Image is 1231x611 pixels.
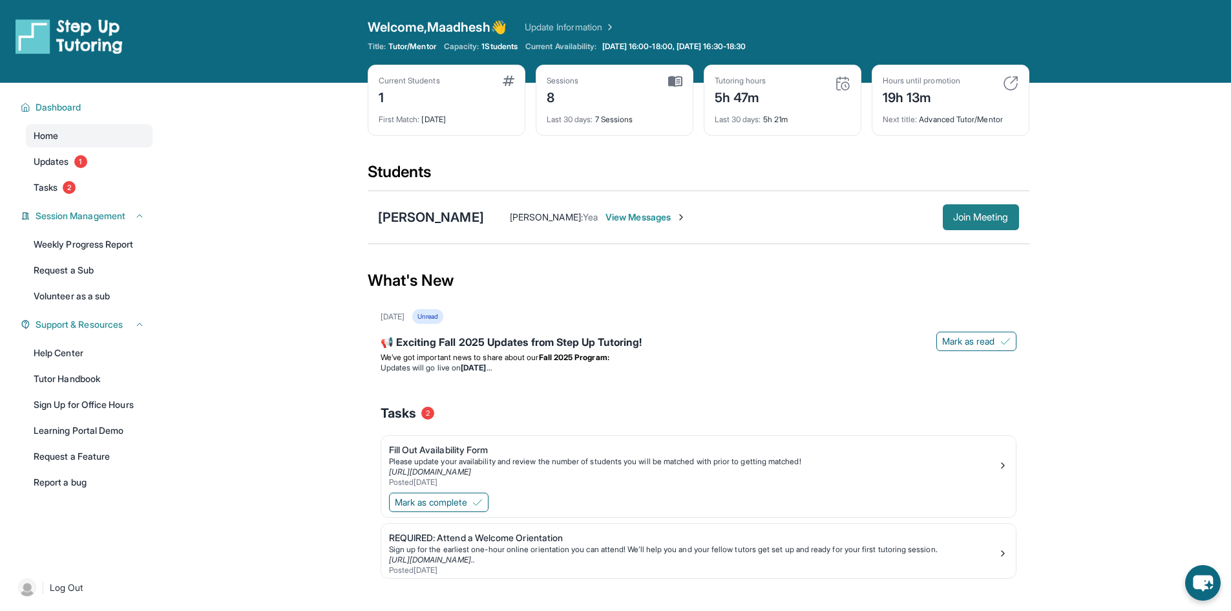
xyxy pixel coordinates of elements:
span: Log Out [50,581,83,594]
span: Tasks [381,404,416,422]
a: |Log Out [13,573,153,602]
a: Update Information [525,21,615,34]
a: Updates1 [26,150,153,173]
div: Current Students [379,76,440,86]
div: 📢 Exciting Fall 2025 Updates from Step Up Tutoring! [381,334,1016,352]
div: 1 [379,86,440,107]
span: Mark as read [942,335,995,348]
span: Last 30 days : [715,114,761,124]
a: Help Center [26,341,153,365]
div: What's New [368,252,1029,309]
img: card [1003,76,1018,91]
span: Welcome, Maadhesh 👋 [368,18,507,36]
span: Home [34,129,58,142]
span: Mark as complete [395,496,467,509]
span: Updates [34,155,69,168]
a: Learning Portal Demo [26,419,153,442]
a: [DATE] 16:00-18:00, [DATE] 16:30-18:30 [600,41,749,52]
a: [URL][DOMAIN_NAME] [389,467,471,477]
img: Mark as complete [472,497,483,508]
img: Chevron-Right [676,212,686,222]
div: 5h 21m [715,107,850,125]
span: Dashboard [36,101,81,114]
button: chat-button [1185,565,1221,601]
li: Updates will go live on [381,363,1016,373]
img: card [503,76,514,86]
div: Unread [412,309,443,324]
div: REQUIRED: Attend a Welcome Orientation [389,531,998,544]
span: View Messages [605,211,686,224]
span: Yea [583,211,598,222]
a: Tasks2 [26,176,153,199]
div: 5h 47m [715,86,766,107]
button: Dashboard [30,101,145,114]
div: Fill Out Availability Form [389,444,998,456]
a: Report a bug [26,471,153,494]
span: 1 [74,155,87,168]
div: Please update your availability and review the number of students you will be matched with prior ... [389,456,998,467]
button: Support & Resources [30,318,145,331]
div: [DATE] [381,312,405,322]
span: Session Management [36,209,125,222]
div: [DATE] [379,107,514,125]
div: Sessions [547,76,579,86]
span: [PERSON_NAME] : [510,211,583,222]
span: Last 30 days : [547,114,593,124]
div: Sign up for the earliest one-hour online orientation you can attend! We’ll help you and your fell... [389,544,998,555]
span: First Match : [379,114,420,124]
img: Mark as read [1000,336,1011,347]
strong: [DATE] [461,363,491,372]
span: Tutor/Mentor [388,41,436,52]
span: 2 [63,181,76,194]
a: [URL][DOMAIN_NAME].. [389,555,475,564]
div: Posted [DATE] [389,477,998,488]
a: Request a Sub [26,259,153,282]
div: Advanced Tutor/Mentor [883,107,1018,125]
span: Join Meeting [953,213,1009,221]
a: Home [26,124,153,147]
div: Tutoring hours [715,76,766,86]
div: 7 Sessions [547,107,682,125]
a: Request a Feature [26,445,153,468]
img: card [835,76,850,91]
a: Sign Up for Office Hours [26,393,153,416]
span: | [41,580,45,595]
div: 8 [547,86,579,107]
strong: Fall 2025 Program: [539,352,609,362]
span: 1 Students [481,41,518,52]
span: Capacity: [444,41,479,52]
div: Posted [DATE] [389,565,998,575]
img: logo [16,18,123,54]
a: Fill Out Availability FormPlease update your availability and review the number of students you w... [381,436,1016,490]
img: user-img [18,579,36,597]
span: We’ve got important news to share about our [381,352,539,362]
span: Next title : [883,114,918,124]
span: Tasks [34,181,58,194]
div: Hours until promotion [883,76,960,86]
button: Session Management [30,209,145,222]
button: Join Meeting [943,204,1019,230]
span: Title: [368,41,386,52]
a: Weekly Progress Report [26,233,153,256]
img: Chevron Right [602,21,615,34]
span: 2 [421,407,434,420]
div: 19h 13m [883,86,960,107]
button: Mark as read [936,332,1016,351]
div: [PERSON_NAME] [378,208,484,226]
button: Mark as complete [389,493,489,512]
span: Current Availability: [525,41,596,52]
a: REQUIRED: Attend a Welcome OrientationSign up for the earliest one-hour online orientation you ca... [381,524,1016,578]
img: card [668,76,682,87]
div: Students [368,162,1029,190]
a: Tutor Handbook [26,367,153,391]
a: Volunteer as a sub [26,284,153,308]
span: [DATE] 16:00-18:00, [DATE] 16:30-18:30 [602,41,746,52]
span: Support & Resources [36,318,123,331]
